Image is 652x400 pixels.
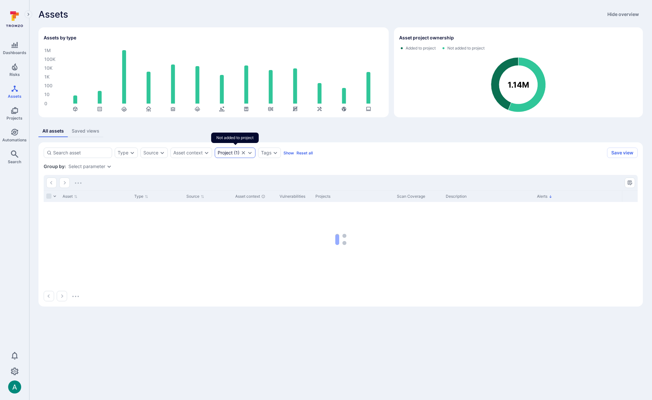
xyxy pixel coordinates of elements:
[235,193,274,199] div: Asset context
[508,80,529,90] text: 1.14M
[7,116,22,121] span: Projects
[107,164,112,169] button: Expand dropdown
[625,178,635,188] button: Manage columns
[315,193,392,199] div: Projects
[44,65,52,71] text: 10K
[261,194,265,198] div: Automatically discovered context associated with the asset
[273,150,278,155] button: Expand dropdown
[44,48,51,53] text: 1M
[399,35,454,41] h2: Asset project ownership
[46,178,57,188] button: Go to the previous page
[215,148,255,158] div: Not added to project
[603,9,643,20] button: Hide overview
[42,128,64,134] div: All assets
[297,150,313,155] button: Reset all
[57,291,67,301] button: Go to the next page
[75,182,81,184] img: Loading...
[68,164,112,169] div: grouping parameters
[204,150,209,155] button: Expand dropdown
[33,22,643,117] div: Assets overview
[44,83,52,89] text: 100
[9,72,20,77] span: Risks
[537,194,552,199] button: Sort by Alerts
[8,159,21,164] span: Search
[68,164,105,169] button: Select parameter
[3,50,26,55] span: Dashboards
[72,128,99,134] div: Saved views
[173,150,203,155] button: Asset context
[8,94,22,99] span: Assets
[26,12,31,17] i: Expand navigation menu
[218,150,239,155] div: ( 1 )
[397,193,441,199] div: Scan Coverage
[44,74,50,80] text: 1K
[211,133,259,143] div: Not added to project
[218,150,233,155] div: Project
[130,150,135,155] button: Expand dropdown
[280,193,310,199] div: Vulnerabilities
[44,35,76,41] h2: Assets by type
[118,150,128,155] button: Type
[447,46,485,51] span: Not added to project
[261,150,271,155] button: Tags
[46,193,51,199] span: Select all rows
[38,9,68,20] span: Assets
[44,92,50,97] text: 10
[247,150,253,155] button: Expand dropdown
[44,163,66,170] span: Group by:
[283,150,294,155] button: Show
[241,150,246,155] button: Clear selection
[406,46,436,51] span: Added to project
[186,194,204,199] button: Sort by Source
[134,194,148,199] button: Sort by Type
[44,57,55,62] text: 100K
[549,193,552,200] p: Sorted by: Alphabetically (Z-A)
[24,10,32,18] button: Expand navigation menu
[44,101,47,107] text: 0
[218,150,239,155] button: Project(1)
[2,137,27,142] span: Automations
[446,193,532,199] div: Description
[53,150,109,156] input: Search asset
[607,148,638,158] button: Save view
[63,194,78,199] button: Sort by Asset
[143,150,158,155] button: Source
[38,125,643,137] div: assets tabs
[8,380,21,393] div: Arjan Dehar
[160,150,165,155] button: Expand dropdown
[44,291,54,301] button: Go to the previous page
[72,296,79,297] img: Loading...
[8,380,21,393] img: ACg8ocLSa5mPYBaXNx3eFu_EmspyJX0laNWN7cXOFirfQ7srZveEpg=s96-c
[59,178,70,188] button: Go to the next page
